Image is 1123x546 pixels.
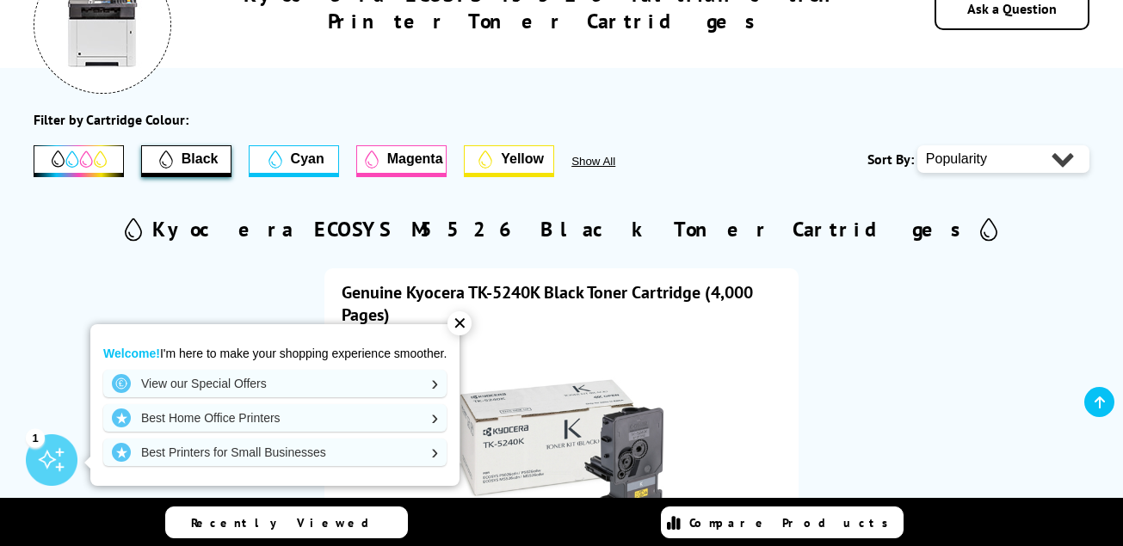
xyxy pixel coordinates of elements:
[191,515,386,531] span: Recently Viewed
[103,346,447,361] p: I'm here to make your shopping experience smoother.
[103,439,447,466] a: Best Printers for Small Businesses
[291,151,324,167] span: Cyan
[661,506,904,538] a: Compare Products
[387,151,443,167] span: Magenta
[26,428,45,447] div: 1
[182,151,219,167] span: Black
[165,506,408,538] a: Recently Viewed
[689,515,898,531] span: Compare Products
[152,216,972,242] h2: Kyocera ECOSYS M5526 Black Toner Cartridges
[342,281,753,326] a: Genuine Kyocera TK-5240K Black Toner Cartridge (4,000 Pages)
[464,145,554,177] button: Yellow
[249,145,339,177] button: Cyan
[501,151,544,167] span: Yellow
[356,145,447,177] button: Magenta
[141,145,231,177] button: Filter by Black
[103,347,160,360] strong: Welcome!
[103,404,447,432] a: Best Home Office Printers
[103,370,447,397] a: View our Special Offers
[867,150,914,168] span: Sort By:
[34,111,188,128] div: Filter by Cartridge Colour:
[342,334,781,350] div: 1T02R70NL0
[447,311,472,335] div: ✕
[571,155,662,168] button: Show All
